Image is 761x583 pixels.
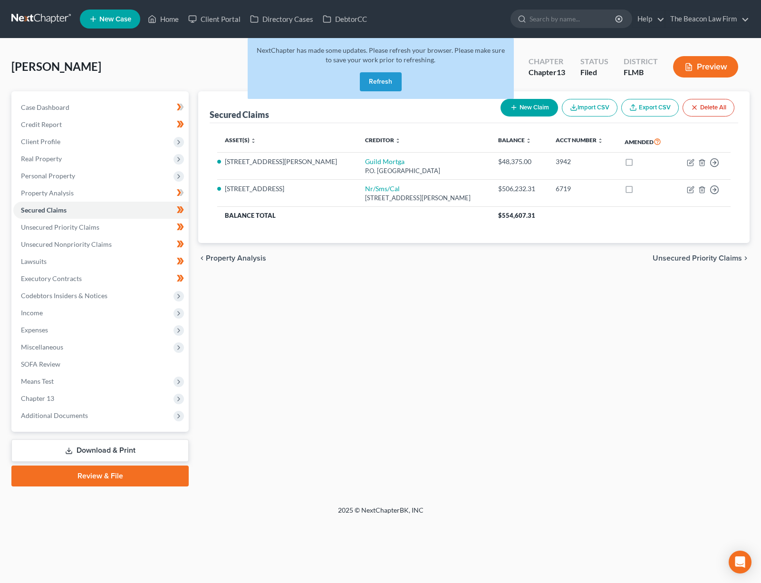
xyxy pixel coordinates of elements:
span: $554,607.31 [498,212,535,219]
button: Preview [673,56,738,78]
li: [STREET_ADDRESS] [225,184,350,194]
span: Executory Contracts [21,274,82,282]
div: 3942 [556,157,609,166]
th: Amended [617,131,674,153]
span: Chapter 13 [21,394,54,402]
button: Refresh [360,72,402,91]
span: Case Dashboard [21,103,69,111]
a: Unsecured Priority Claims [13,219,189,236]
div: $48,375.00 [498,157,540,166]
a: Lawsuits [13,253,189,270]
span: Income [21,309,43,317]
a: Case Dashboard [13,99,189,116]
i: chevron_right [742,254,750,262]
a: Help [633,10,665,28]
button: chevron_left Property Analysis [198,254,266,262]
i: unfold_more [526,138,531,144]
i: unfold_more [597,138,603,144]
div: Filed [580,67,608,78]
button: Delete All [683,99,734,117]
div: District [624,56,658,67]
a: Asset(s) unfold_more [225,136,256,144]
span: Unsecured Priority Claims [21,223,99,231]
div: Chapter [529,56,565,67]
div: P.O. [GEOGRAPHIC_DATA] [365,166,483,175]
span: Codebtors Insiders & Notices [21,291,107,300]
a: Guild Mortga [365,157,405,165]
i: unfold_more [395,138,401,144]
a: Executory Contracts [13,270,189,287]
a: Export CSV [621,99,679,117]
a: DebtorCC [318,10,372,28]
a: Download & Print [11,439,189,462]
span: NextChapter has made some updates. Please refresh your browser. Please make sure to save your wor... [257,46,505,64]
span: Lawsuits [21,257,47,265]
a: Creditor unfold_more [365,136,401,144]
a: The Beacon Law Firm [665,10,749,28]
span: Property Analysis [21,189,74,197]
div: $506,232.31 [498,184,540,194]
span: New Case [99,16,131,23]
button: Import CSV [562,99,617,117]
a: Review & File [11,466,189,486]
a: Unsecured Nonpriority Claims [13,236,189,253]
a: Home [143,10,183,28]
div: Status [580,56,608,67]
a: SOFA Review [13,356,189,373]
div: [STREET_ADDRESS][PERSON_NAME] [365,194,483,203]
span: [PERSON_NAME] [11,59,101,73]
span: Unsecured Nonpriority Claims [21,240,112,248]
div: Chapter [529,67,565,78]
span: Personal Property [21,172,75,180]
span: Additional Documents [21,411,88,419]
span: Unsecured Priority Claims [653,254,742,262]
li: [STREET_ADDRESS][PERSON_NAME] [225,157,350,166]
span: Real Property [21,155,62,163]
i: chevron_left [198,254,206,262]
a: Property Analysis [13,185,189,202]
div: 6719 [556,184,609,194]
a: Acct Number unfold_more [556,136,603,144]
a: Secured Claims [13,202,189,219]
button: Unsecured Priority Claims chevron_right [653,254,750,262]
th: Balance Total [217,207,491,224]
span: Property Analysis [206,254,266,262]
a: Balance unfold_more [498,136,531,144]
button: New Claim [501,99,558,117]
span: Expenses [21,326,48,334]
span: 13 [557,68,565,77]
div: Open Intercom Messenger [729,551,751,573]
div: Secured Claims [210,109,269,120]
span: Miscellaneous [21,343,63,351]
span: SOFA Review [21,360,60,368]
a: Client Portal [183,10,245,28]
span: Means Test [21,377,54,385]
span: Credit Report [21,120,62,128]
a: Directory Cases [245,10,318,28]
a: Credit Report [13,116,189,133]
div: FLMB [624,67,658,78]
span: Client Profile [21,137,60,146]
div: 2025 © NextChapterBK, INC [110,505,652,523]
i: unfold_more [250,138,256,144]
a: Nr/Sms/Cal [365,185,400,193]
span: Secured Claims [21,206,67,214]
input: Search by name... [530,10,617,28]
